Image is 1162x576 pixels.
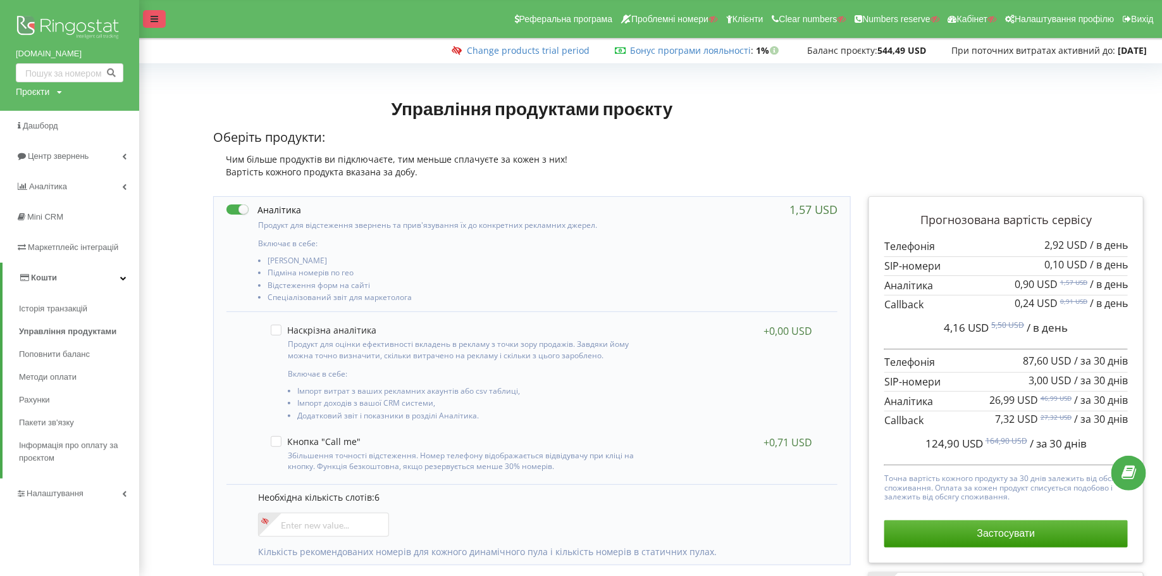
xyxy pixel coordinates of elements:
[19,366,139,389] a: Методи оплати
[288,368,650,379] p: Включає в себе:
[631,14,708,24] span: Проблемні номери
[268,256,654,268] li: [PERSON_NAME]
[288,339,650,360] p: Продукт для оцінки ефективності вкладень в рекламу з точки зору продажів. Завдяки йому можна точн...
[732,14,763,24] span: Клієнти
[19,348,90,361] span: Поповнити баланс
[1015,277,1058,291] span: 0,90 USD
[957,14,988,24] span: Кабінет
[27,212,63,222] span: Mini CRM
[23,121,58,130] span: Дашборд
[16,13,123,44] img: Ringostat logo
[989,393,1038,407] span: 26,99 USD
[27,489,83,498] span: Налаштування
[1015,296,1058,310] span: 0,24 USD
[1074,412,1128,426] span: / за 30 днів
[258,546,825,558] p: Кількість рекомендованих номерів для кожного динамічного пула і кількість номерів в статичних пулах.
[756,44,782,56] strong: 1%
[884,212,1128,229] p: Прогнозована вартість сервісу
[1015,14,1114,24] span: Налаштування профілю
[1090,296,1128,310] span: / в день
[297,411,650,423] li: Додатковий звіт і показники в розділі Аналітика.
[884,297,1128,312] p: Callback
[213,128,851,147] p: Оберіть продукти:
[19,303,87,315] span: Історія транзакцій
[1044,238,1087,252] span: 2,92 USD
[863,14,930,24] span: Numbers reserve
[213,166,851,178] div: Вартість кожного продукта вказана за добу.
[1090,238,1128,252] span: / в день
[995,412,1038,426] span: 7,32 USD
[1041,413,1072,422] sup: 27,32 USD
[1074,373,1128,387] span: / за 30 днів
[19,320,139,343] a: Управління продуктами
[1132,14,1154,24] span: Вихід
[1027,320,1068,335] span: / в день
[19,389,139,411] a: Рахунки
[884,355,1128,370] p: Телефонія
[884,239,1128,254] p: Телефонія
[992,320,1025,330] sup: 5,50 USD
[374,491,380,503] span: 6
[16,85,49,98] div: Проєкти
[884,471,1128,501] p: Точна вартість кожного продукту за 30 днів залежить від обсягу споживання. Оплата за кожен продук...
[268,268,654,280] li: Підміна номерів по гео
[28,242,118,252] span: Маркетплейс інтеграцій
[226,203,301,216] label: Аналітика
[28,151,89,161] span: Центр звернень
[1074,354,1128,368] span: / за 30 днів
[288,450,650,472] p: Збільшення точності відстеження. Номер телефону відображається відвідувачу при кліці на кнопку. Ф...
[763,325,812,337] div: +0,00 USD
[1060,278,1087,287] sup: 1,57 USD
[19,416,74,429] span: Пакети зв'язку
[258,220,654,230] p: Продукт для відстеження звернень та прив'язування їх до конкретних рекламних джерел.
[925,436,983,451] span: 124,90 USD
[1044,258,1087,272] span: 0,10 USD
[258,513,389,537] input: Enter new value...
[1023,354,1072,368] span: 87,60 USD
[31,273,57,282] span: Кошти
[16,47,123,60] a: [DOMAIN_NAME]
[1118,44,1147,56] strong: [DATE]
[789,203,838,216] div: 1,57 USD
[884,259,1128,273] p: SIP-номери
[19,434,139,470] a: Інформація про оплату за проєктом
[807,44,877,56] span: Баланс проєкту:
[1060,297,1087,306] sup: 0,91 USD
[1030,436,1087,451] span: / за 30 днів
[779,14,838,24] span: Clear numbers
[297,387,650,399] li: Імпорт витрат з ваших рекламних акаунтів або csv таблиці,
[268,281,654,293] li: Відстеження форм на сайті
[19,394,50,406] span: Рахунки
[3,263,139,293] a: Кошти
[884,394,1128,409] p: Аналітика
[271,436,361,447] label: Кнопка "Call me"
[19,371,77,384] span: Методи оплати
[19,325,116,338] span: Управління продуктами
[19,343,139,366] a: Поповнити баланс
[884,413,1128,428] p: Callback
[213,153,851,166] div: Чим більше продуктів ви підключаєте, тим меньше сплачуєте за кожен з них!
[1090,277,1128,291] span: / в день
[630,44,753,56] span: :
[951,44,1115,56] span: При поточних витратах активний до:
[19,297,139,320] a: Історія транзакцій
[877,44,926,56] strong: 544,49 USD
[884,520,1128,547] button: Застосувати
[16,63,123,82] input: Пошук за номером
[258,491,825,504] p: Необхідна кількість слотів:
[268,293,654,305] li: Спеціалізований звіт для маркетолога
[271,325,376,335] label: Наскрізна аналітика
[1074,393,1128,407] span: / за 30 днів
[297,399,650,411] li: Імпорт доходів з вашої CRM системи,
[19,439,133,465] span: Інформація про оплату за проєктом
[884,375,1128,389] p: SIP-номери
[1041,394,1072,403] sup: 46,99 USD
[1090,258,1128,272] span: / в день
[630,44,751,56] a: Бонус програми лояльності
[763,436,812,449] div: +0,71 USD
[467,44,590,56] a: Change products trial period
[213,97,851,120] h1: Управління продуктами проєкту
[944,320,989,335] span: 4,16 USD
[1029,373,1072,387] span: 3,00 USD
[519,14,613,24] span: Реферальна програма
